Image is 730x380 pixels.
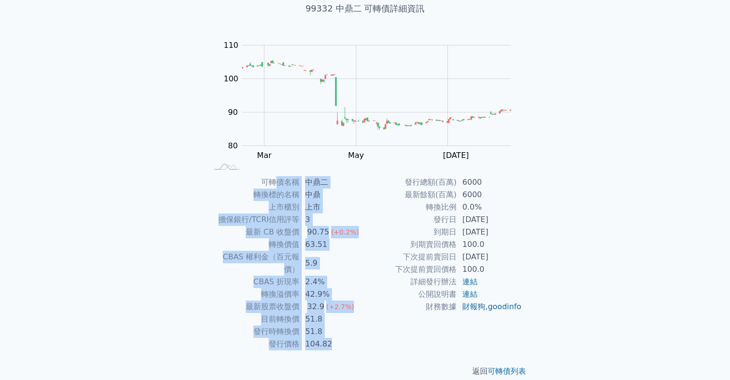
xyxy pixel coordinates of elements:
[305,226,331,238] div: 90.75
[456,226,522,238] td: [DATE]
[299,238,365,251] td: 63.51
[208,288,299,301] td: 轉換溢價率
[299,313,365,325] td: 51.8
[208,189,299,201] td: 轉換標的名稱
[208,201,299,213] td: 上市櫃別
[365,288,456,301] td: 公開說明書
[208,238,299,251] td: 轉換價值
[196,366,534,377] p: 返回
[488,302,521,311] a: goodinfo
[682,334,730,380] div: 聊天小工具
[208,226,299,238] td: 最新 CB 收盤價
[443,151,469,160] tspan: [DATE]
[682,334,730,380] iframe: Chat Widget
[299,201,365,213] td: 上市
[456,213,522,226] td: [DATE]
[208,251,299,276] td: CBAS 權利金（百元報價）
[365,176,456,189] td: 發行總額(百萬)
[196,2,534,15] h1: 99332 中鼎二 可轉債詳細資訊
[456,189,522,201] td: 6000
[456,263,522,276] td: 100.0
[305,301,326,313] div: 32.9
[299,338,365,350] td: 104.82
[462,290,478,299] a: 連結
[462,302,485,311] a: 財報狗
[488,367,526,376] a: 可轉債列表
[219,41,525,179] g: Chart
[257,151,272,160] tspan: Mar
[365,276,456,288] td: 詳細發行辦法
[365,263,456,276] td: 下次提前賣回價格
[348,151,364,160] tspan: May
[365,238,456,251] td: 到期賣回價格
[228,141,238,150] tspan: 80
[208,301,299,313] td: 最新股票收盤價
[299,288,365,301] td: 42.9%
[208,213,299,226] td: 擔保銀行/TCRI信用評等
[299,213,365,226] td: 3
[365,226,456,238] td: 到期日
[299,325,365,338] td: 51.8
[208,313,299,325] td: 目前轉換價
[365,213,456,226] td: 發行日
[456,251,522,263] td: [DATE]
[208,276,299,288] td: CBAS 折現率
[228,108,238,117] tspan: 90
[208,176,299,189] td: 可轉債名稱
[456,238,522,251] td: 100.0
[365,189,456,201] td: 最新餘額(百萬)
[456,176,522,189] td: 6000
[299,251,365,276] td: 5.9
[224,41,239,50] tspan: 110
[224,74,239,83] tspan: 100
[331,228,359,236] span: (+0.2%)
[365,201,456,213] td: 轉換比例
[299,176,365,189] td: 中鼎二
[456,201,522,213] td: 0.0%
[456,301,522,313] td: ,
[299,189,365,201] td: 中鼎
[326,303,354,311] span: (+2.7%)
[208,338,299,350] td: 發行價格
[365,251,456,263] td: 下次提前賣回日
[299,276,365,288] td: 2.4%
[365,301,456,313] td: 財務數據
[208,325,299,338] td: 發行時轉換價
[462,277,478,286] a: 連結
